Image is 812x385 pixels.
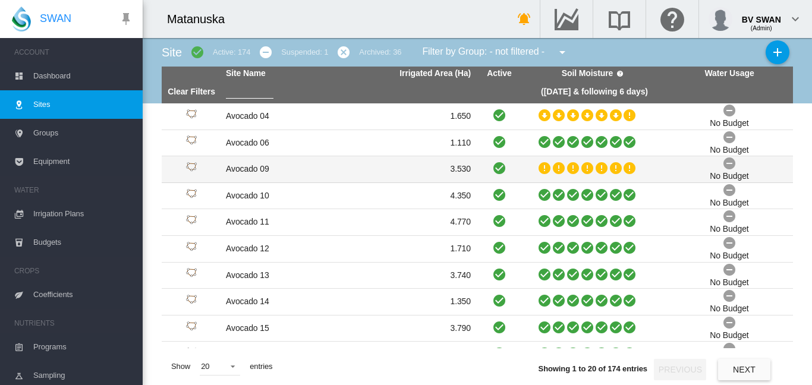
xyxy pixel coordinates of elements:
[512,7,536,31] button: icon-bell-ring
[654,359,706,380] button: Previous
[523,81,666,103] th: ([DATE] & following 6 days)
[162,103,793,130] tr: Site Id: 10190 Avocado 04 1.650 No Budget
[166,215,216,229] div: Site Id: 17424
[336,45,351,59] md-icon: icon-cancel
[33,62,133,90] span: Dashboard
[162,130,793,157] tr: Site Id: 17418 Avocado 06 1.110 No Budget
[359,47,401,58] div: Archived: 36
[184,162,199,176] img: 1.svg
[517,12,531,26] md-icon: icon-bell-ring
[40,11,71,26] span: SWAN
[162,263,793,289] tr: Site Id: 17430 Avocado 13 3.740 No Budget
[184,109,199,124] img: 1.svg
[221,289,348,315] td: Avocado 14
[14,43,133,62] span: ACCOUNT
[184,295,199,309] img: 1.svg
[166,321,216,336] div: Site Id: 17436
[221,315,348,342] td: Avocado 15
[33,333,133,361] span: Programs
[348,236,476,262] td: 1.710
[710,144,748,156] div: No Budget
[552,12,581,26] md-icon: Go to the Data Hub
[413,40,578,64] div: Filter by Group: - not filtered -
[539,364,647,373] span: Showing 1 to 20 of 174 entries
[14,314,133,333] span: NUTRIENTS
[33,280,133,309] span: Coefficients
[710,171,748,182] div: No Budget
[162,236,793,263] tr: Site Id: 17427 Avocado 12 1.710 No Budget
[33,90,133,119] span: Sites
[281,47,328,58] div: Suspended: 1
[33,200,133,228] span: Irrigation Plans
[14,181,133,200] span: WATER
[348,103,476,130] td: 1.650
[348,263,476,289] td: 3.740
[184,189,199,203] img: 1.svg
[166,189,216,203] div: Site Id: 17421
[788,12,802,26] md-icon: icon-chevron-down
[710,250,748,262] div: No Budget
[710,118,748,130] div: No Budget
[33,119,133,147] span: Groups
[184,268,199,282] img: 1.svg
[710,277,748,289] div: No Budget
[166,356,195,377] span: Show
[605,12,634,26] md-icon: Search the knowledge base
[166,162,216,176] div: Site Id: 10188
[33,228,133,257] span: Budgets
[259,45,273,59] md-icon: icon-minus-circle
[184,242,199,256] img: 1.svg
[221,263,348,289] td: Avocado 13
[168,87,215,96] a: Clear Filters
[33,147,133,176] span: Equipment
[201,362,209,371] div: 20
[742,9,781,21] div: BV SWAN
[213,47,250,58] div: Active: 174
[221,67,348,81] th: Site Name
[666,67,793,81] th: Water Usage
[550,40,574,64] button: icon-menu-down
[348,342,476,368] td: 2.900
[184,321,199,336] img: 1.svg
[245,356,277,377] span: entries
[14,261,133,280] span: CROPS
[162,315,793,342] tr: Site Id: 17436 Avocado 15 3.790 No Budget
[221,342,348,368] td: Avocado 16
[166,268,216,282] div: Site Id: 17430
[709,7,732,31] img: profile.jpg
[166,295,216,309] div: Site Id: 17433
[766,40,789,64] button: Add New Site, define start date
[770,45,785,59] md-icon: icon-plus
[166,135,216,150] div: Site Id: 17418
[162,183,793,210] tr: Site Id: 17421 Avocado 10 4.350 No Budget
[119,12,133,26] md-icon: icon-pin
[710,330,748,342] div: No Budget
[348,209,476,235] td: 4.770
[221,209,348,235] td: Avocado 11
[167,11,235,27] div: Matanuska
[348,289,476,315] td: 1.350
[162,46,182,59] span: Site
[221,236,348,262] td: Avocado 12
[613,67,627,81] md-icon: icon-help-circle
[555,45,569,59] md-icon: icon-menu-down
[162,342,793,368] tr: Site Id: 17439 Avocado 16 2.900 No Budget
[221,103,348,130] td: Avocado 04
[162,209,793,236] tr: Site Id: 17424 Avocado 11 4.770 No Budget
[162,289,793,315] tr: Site Id: 17433 Avocado 14 1.350 No Budget
[718,359,770,380] button: Next
[523,67,666,81] th: Soil Moisture
[190,45,204,59] md-icon: icon-checkbox-marked-circle
[166,109,216,124] div: Site Id: 10190
[658,12,687,26] md-icon: Click here for help
[162,156,793,183] tr: Site Id: 10188 Avocado 09 3.530 No Budget
[184,215,199,229] img: 1.svg
[348,130,476,156] td: 1.110
[348,156,476,182] td: 3.530
[710,197,748,209] div: No Budget
[348,67,476,81] th: Irrigated Area (Ha)
[12,7,31,31] img: SWAN-Landscape-Logo-Colour-drop.png
[221,130,348,156] td: Avocado 06
[476,67,523,81] th: Active
[166,242,216,256] div: Site Id: 17427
